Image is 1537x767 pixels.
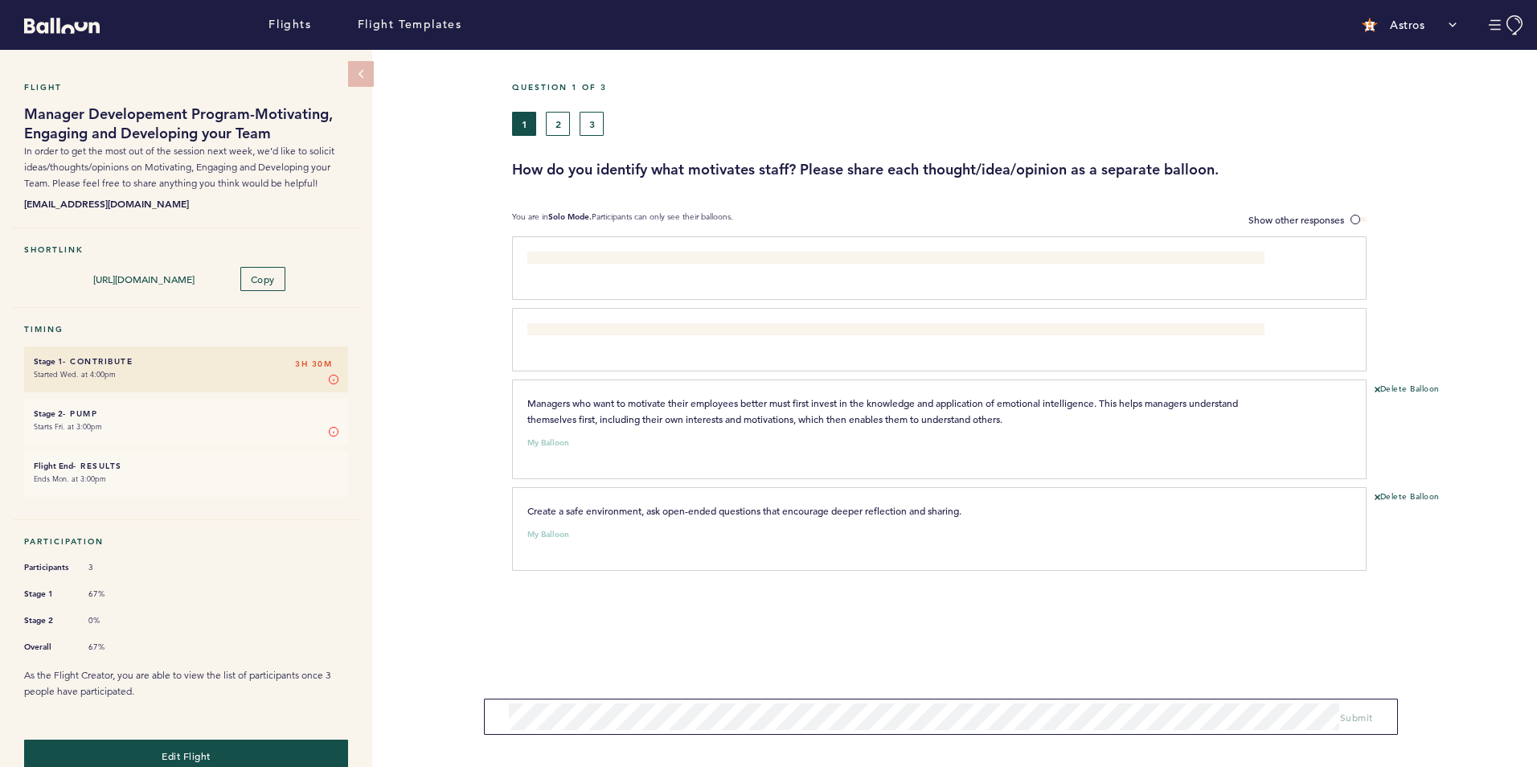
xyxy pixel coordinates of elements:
span: I ask them about ongoing projects and try to get a sense of their genuine interest or lack thereof. [527,325,944,338]
button: Manage Account [1489,15,1525,35]
span: Overall [24,639,72,655]
h6: - Contribute [34,356,338,367]
span: 67% [88,589,137,600]
h1: Manager Developement Program-Motivating, Engaging and Developing your Team [24,105,348,143]
span: 3H 30M [295,356,332,372]
button: Delete Balloon [1375,383,1440,396]
button: Copy [240,267,285,291]
p: Astros [1390,17,1424,33]
span: I ask them what motivates them [527,253,663,266]
a: Balloon [12,16,100,33]
time: Started Wed. at 4:00pm [34,369,116,379]
b: [EMAIL_ADDRESS][DOMAIN_NAME] [24,195,348,211]
h5: Timing [24,324,348,334]
span: In order to get the most out of the session next week, we’d like to solicit ideas/thoughts/opinio... [24,145,334,189]
button: 3 [580,112,604,136]
span: Show other responses [1248,213,1344,226]
time: Starts Fri. at 3:00pm [34,421,102,432]
span: Stage 1 [24,586,72,602]
b: Solo Mode. [548,211,592,222]
span: Managers who want to motivate their employees better must first invest in the knowledge and appli... [527,396,1240,425]
small: Stage 2 [34,408,63,419]
h6: - Pump [34,408,338,419]
p: As the Flight Creator, you are able to view the list of participants once 3 people have participa... [24,667,348,699]
span: 3 [88,562,137,573]
a: Flight Templates [358,16,462,34]
button: Astros [1354,9,1465,41]
span: Participants [24,560,72,576]
h5: Shortlink [24,244,348,255]
span: 67% [88,642,137,653]
p: You are in Participants can only see their balloons. [512,211,733,228]
time: Ends Mon. at 3:00pm [34,474,106,484]
span: Create a safe environment, ask open-ended questions that encourage deeper reflection and sharing. [527,504,961,517]
span: Edit Flight [162,749,211,762]
button: Delete Balloon [1375,491,1440,504]
small: My Balloon [527,439,569,447]
h5: Flight [24,82,348,92]
a: Flights [268,16,311,34]
span: Copy [251,273,275,285]
span: 0% [88,615,137,626]
small: My Balloon [527,531,569,539]
h6: - Results [34,461,338,471]
button: 2 [546,112,570,136]
h5: Participation [24,536,348,547]
button: Submit [1340,709,1373,725]
button: 1 [512,112,536,136]
svg: Balloon [24,18,100,34]
small: Flight End [34,461,73,471]
span: Submit [1340,711,1373,724]
h5: Question 1 of 3 [512,82,1525,92]
small: Stage 1 [34,356,63,367]
span: Stage 2 [24,613,72,629]
h3: How do you identify what motivates staff? Please share each thought/idea/opinion as a separate ba... [512,160,1525,179]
